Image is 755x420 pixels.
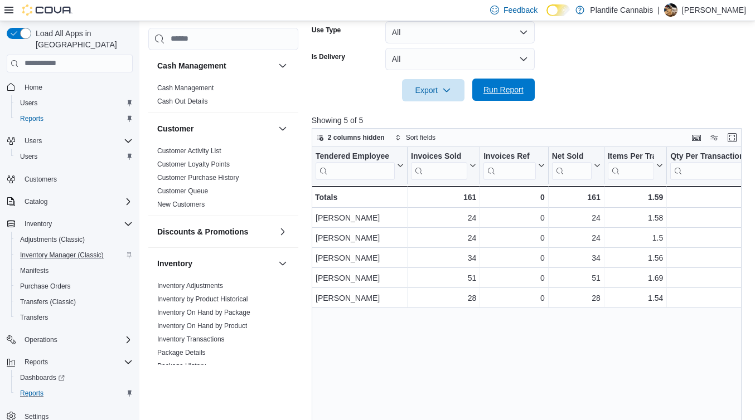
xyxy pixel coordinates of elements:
button: Manifests [11,263,137,279]
span: New Customers [157,200,205,209]
button: Inventory [20,217,56,231]
span: Users [20,99,37,108]
p: | [657,3,660,17]
button: Users [11,149,137,164]
button: Purchase Orders [11,279,137,294]
span: Dashboards [16,371,133,384]
div: 24 [552,211,601,224]
div: 51 [411,271,476,285]
label: Is Delivery [312,52,345,61]
span: Feedback [504,4,538,16]
a: Inventory Adjustments [157,282,223,290]
div: 28 [552,291,601,305]
div: Sammi Lane [664,3,677,17]
div: Net Sold [551,151,591,179]
a: Reports [16,112,48,125]
button: Users [2,133,137,149]
h3: Discounts & Promotions [157,226,248,237]
div: [PERSON_NAME] [316,231,404,245]
button: Items Per Transaction [607,151,663,179]
a: Adjustments (Classic) [16,233,89,246]
button: Discounts & Promotions [157,226,274,237]
button: Invoices Sold [411,151,476,179]
a: Cash Out Details [157,97,208,105]
span: Inventory by Product Historical [157,295,248,304]
span: Inventory Manager (Classic) [16,248,133,262]
button: Adjustments (Classic) [11,232,137,247]
span: Inventory Adjustments [157,281,223,290]
div: [PERSON_NAME] [316,251,404,265]
span: Customer Purchase History [157,173,239,182]
span: Users [20,152,37,161]
a: Package History [157,362,206,370]
input: Dark Mode [546,4,570,16]
a: Customers [20,173,61,186]
span: Cash Management [157,84,214,92]
a: Customer Activity List [157,147,221,155]
span: 2 columns hidden [328,133,385,142]
span: Transfers (Classic) [16,295,133,309]
span: Export [409,79,458,101]
span: Inventory Manager (Classic) [20,251,104,260]
div: 28 [411,291,476,305]
button: Reports [11,111,137,126]
h3: Inventory [157,258,192,269]
a: New Customers [157,201,205,208]
button: Net Sold [551,151,600,179]
button: Inventory [276,257,289,270]
div: Customer [148,144,298,216]
div: 161 [411,191,476,204]
span: Load All Apps in [GEOGRAPHIC_DATA] [31,28,133,50]
div: 1.56 [608,251,664,265]
a: Inventory On Hand by Product [157,322,247,330]
span: Purchase Orders [16,280,133,293]
a: Inventory Manager (Classic) [16,248,108,262]
div: Items Per Transaction [607,151,654,179]
button: Enter fullscreen [725,131,739,144]
a: Manifests [16,264,53,277]
p: Showing 5 of 5 [312,115,746,126]
label: Use Type [312,26,341,35]
a: Customer Loyalty Points [157,160,230,168]
div: Tendered Employee [316,151,395,179]
button: Inventory [157,258,274,269]
a: Inventory On Hand by Package [157,309,250,316]
div: 34 [552,251,601,265]
div: Tendered Employee [316,151,395,162]
div: 34 [411,251,476,265]
div: [PERSON_NAME] [316,291,404,305]
span: Users [16,96,133,110]
span: Transfers [20,313,48,322]
span: Manifests [20,266,49,275]
div: 24 [411,211,476,224]
button: 2 columns hidden [312,131,389,144]
div: 0 [483,251,544,265]
button: Invoices Ref [483,151,544,179]
a: Transfers [16,311,52,324]
a: Home [20,81,47,94]
span: Reports [16,112,133,125]
img: Cova [22,4,72,16]
button: Transfers (Classic) [11,294,137,310]
div: 1.58 [608,211,664,224]
p: Plantlife Cannabis [590,3,653,17]
span: Catalog [20,195,133,208]
button: Inventory [2,216,137,232]
a: Customer Queue [157,187,208,195]
span: Adjustments (Classic) [16,233,133,246]
div: Cash Management [148,81,298,113]
div: [PERSON_NAME] [316,211,404,224]
button: Sort fields [390,131,440,144]
div: [PERSON_NAME] [316,271,404,285]
button: Reports [11,385,137,401]
span: Package History [157,362,206,370]
span: Adjustments (Classic) [20,235,85,244]
span: Catalog [25,197,47,206]
button: Discounts & Promotions [276,225,289,238]
span: Home [25,83,42,92]
div: Net Sold [551,151,591,162]
div: Invoices Sold [411,151,467,179]
span: Purchase Orders [20,282,71,291]
button: Tendered Employee [316,151,404,179]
